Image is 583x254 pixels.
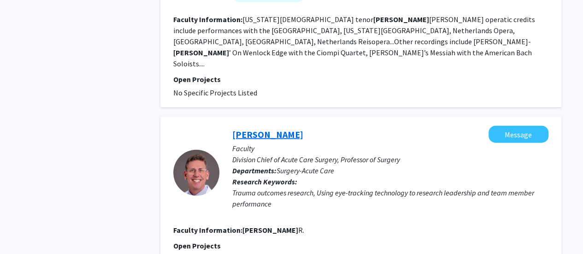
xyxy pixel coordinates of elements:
[373,15,429,24] b: [PERSON_NAME]
[232,187,548,209] div: Trauma outcomes research, Using eye-tracking technology to research leadership and team member pe...
[277,166,334,175] span: Surgery-Acute Care
[232,177,297,186] b: Research Keywords:
[232,143,548,154] p: Faculty
[232,154,548,165] p: Division Chief of Acute Care Surgery, Professor of Surgery
[242,225,298,235] b: [PERSON_NAME]
[173,225,242,235] b: Faculty Information:
[173,15,242,24] b: Faculty Information:
[173,74,548,85] p: Open Projects
[173,240,548,251] p: Open Projects
[242,225,304,235] fg-read-more: R.
[173,15,535,68] fg-read-more: [US_STATE][DEMOGRAPHIC_DATA] tenor [PERSON_NAME] operatic credits include performances with the [...
[173,48,229,57] b: [PERSON_NAME]
[173,88,257,97] span: No Specific Projects Listed
[489,126,548,143] button: Message Steven Allen
[7,213,39,247] iframe: Chat
[232,129,303,140] a: [PERSON_NAME]
[232,166,277,175] b: Departments:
